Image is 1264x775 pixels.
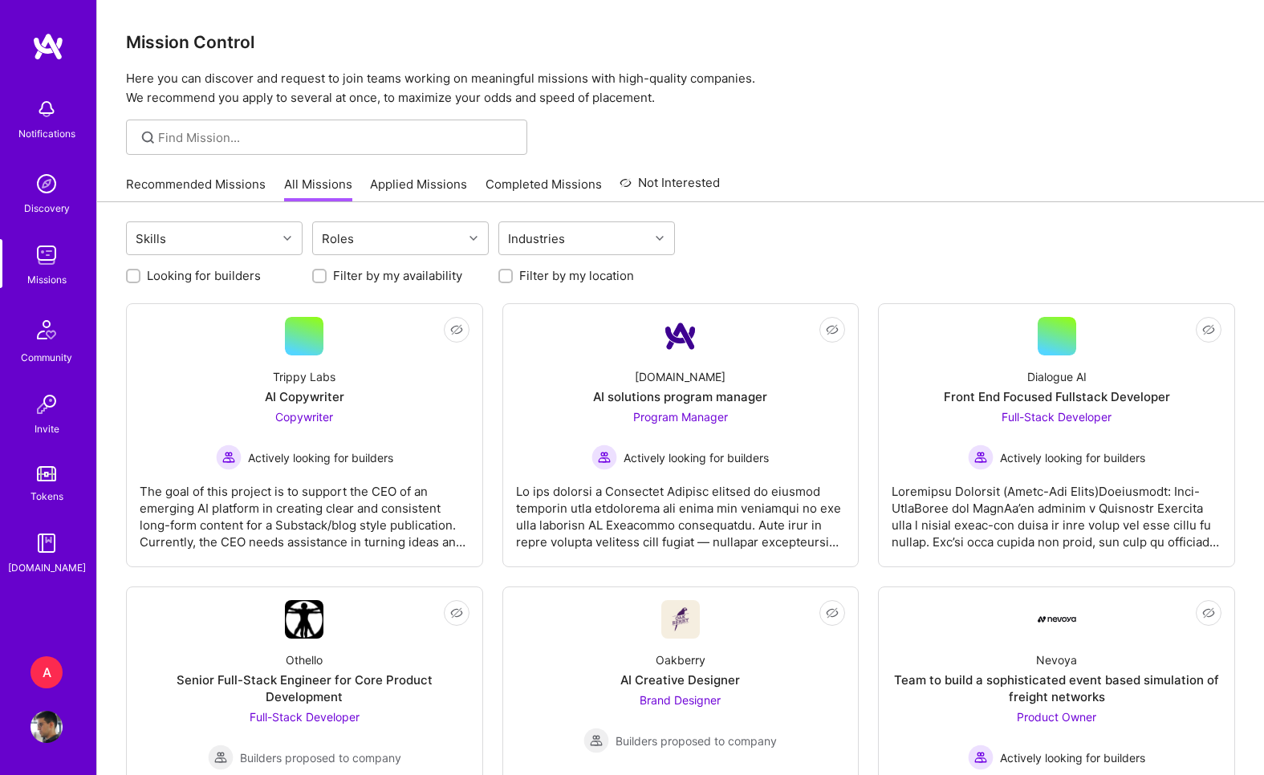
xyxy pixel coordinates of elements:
[265,388,344,405] div: AI Copywriter
[633,410,728,424] span: Program Manager
[620,173,720,202] a: Not Interested
[285,600,323,639] img: Company Logo
[240,749,401,766] span: Builders proposed to company
[27,310,66,349] img: Community
[1202,607,1215,619] i: icon EyeClosed
[370,176,467,202] a: Applied Missions
[8,559,86,576] div: [DOMAIN_NAME]
[1038,616,1076,623] img: Company Logo
[26,656,67,688] a: A
[283,234,291,242] i: icon Chevron
[944,388,1170,405] div: Front End Focused Fullstack Developer
[284,176,352,202] a: All Missions
[892,672,1221,705] div: Team to build a sophisticated event based simulation of freight networks
[140,317,469,554] a: Trippy LabsAI CopywriterCopywriter Actively looking for buildersActively looking for buildersThe ...
[450,607,463,619] i: icon EyeClosed
[126,176,266,202] a: Recommended Missions
[593,388,767,405] div: AI solutions program manager
[1036,651,1077,668] div: Nevoya
[132,227,170,250] div: Skills
[620,672,740,688] div: AI Creative Designer
[273,368,335,385] div: Trippy Labs
[275,410,333,424] span: Copywriter
[32,32,64,61] img: logo
[583,728,609,753] img: Builders proposed to company
[208,745,234,770] img: Builders proposed to company
[30,527,63,559] img: guide book
[892,470,1221,550] div: Loremipsu Dolorsit (Ametc-Adi Elits)Doeiusmodt: Inci-UtlaBoree dol MagnAa’en adminim v Quisnostr ...
[504,227,569,250] div: Industries
[1002,410,1112,424] span: Full-Stack Developer
[30,239,63,271] img: teamwork
[519,267,634,284] label: Filter by my location
[35,420,59,437] div: Invite
[18,125,75,142] div: Notifications
[26,711,67,743] a: User Avatar
[1202,323,1215,336] i: icon EyeClosed
[30,711,63,743] img: User Avatar
[826,323,839,336] i: icon EyeClosed
[21,349,72,366] div: Community
[250,710,360,724] span: Full-Stack Developer
[656,651,705,668] div: Oakberry
[450,323,463,336] i: icon EyeClosed
[30,93,63,125] img: bell
[126,69,1235,108] p: Here you can discover and request to join teams working on meaningful missions with high-quality ...
[616,732,777,749] span: Builders proposed to company
[37,466,56,481] img: tokens
[1027,368,1087,385] div: Dialogue AI
[826,607,839,619] i: icon EyeClosed
[1017,710,1096,724] span: Product Owner
[661,317,700,355] img: Company Logo
[139,128,157,147] i: icon SearchGrey
[640,693,721,707] span: Brand Designer
[30,388,63,420] img: Invite
[216,444,242,470] img: Actively looking for builders
[892,317,1221,554] a: Dialogue AIFront End Focused Fullstack DeveloperFull-Stack Developer Actively looking for builder...
[968,745,994,770] img: Actively looking for builders
[318,227,358,250] div: Roles
[516,470,846,550] div: Lo ips dolorsi a Consectet Adipisc elitsed do eiusmod temporin utla etdolorema ali enima min veni...
[30,656,63,688] div: A
[486,176,602,202] a: Completed Missions
[24,200,70,217] div: Discovery
[333,267,462,284] label: Filter by my availability
[27,271,67,288] div: Missions
[286,651,323,668] div: Othello
[1000,749,1145,766] span: Actively looking for builders
[147,267,261,284] label: Looking for builders
[968,444,994,470] img: Actively looking for builders
[248,449,393,466] span: Actively looking for builders
[140,470,469,550] div: The goal of this project is to support the CEO of an emerging AI platform in creating clear and c...
[126,32,1235,52] h3: Mission Control
[469,234,478,242] i: icon Chevron
[1000,449,1145,466] span: Actively looking for builders
[635,368,725,385] div: [DOMAIN_NAME]
[516,317,846,554] a: Company Logo[DOMAIN_NAME]AI solutions program managerProgram Manager Actively looking for builder...
[158,129,515,146] input: Find Mission...
[30,168,63,200] img: discovery
[591,444,617,470] img: Actively looking for builders
[661,600,700,639] img: Company Logo
[656,234,664,242] i: icon Chevron
[140,672,469,705] div: Senior Full-Stack Engineer for Core Product Development
[624,449,769,466] span: Actively looking for builders
[30,488,63,505] div: Tokens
